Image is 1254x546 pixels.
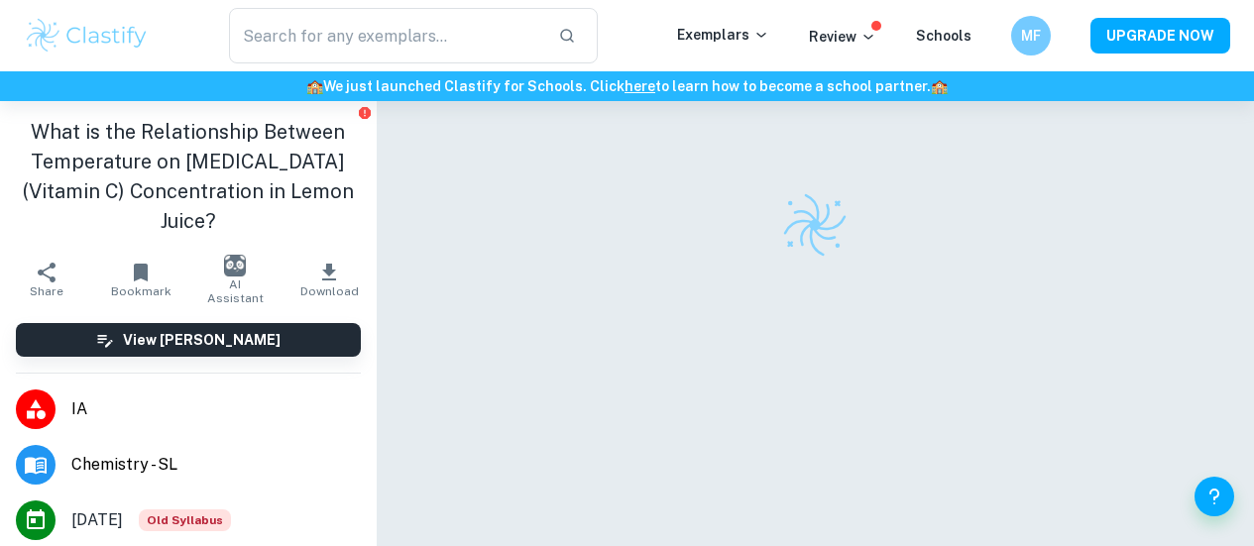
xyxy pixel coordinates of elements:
[71,508,123,532] span: [DATE]
[123,329,281,351] h6: View [PERSON_NAME]
[1195,477,1234,516] button: Help and Feedback
[306,78,323,94] span: 🏫
[358,105,373,120] button: Report issue
[1011,16,1051,55] button: MF
[4,75,1250,97] h6: We just launched Clastify for Schools. Click to learn how to become a school partner.
[1090,18,1230,54] button: UPGRADE NOW
[229,8,542,63] input: Search for any exemplars...
[139,509,231,531] div: Starting from the May 2025 session, the Chemistry IA requirements have changed. It's OK to refer ...
[71,397,361,421] span: IA
[71,453,361,477] span: Chemistry - SL
[809,26,876,48] p: Review
[139,509,231,531] span: Old Syllabus
[300,284,359,298] span: Download
[16,117,361,236] h1: What is the Relationship Between Temperature on [MEDICAL_DATA] (Vitamin C) Concentration in Lemon...
[30,284,63,298] span: Share
[677,24,769,46] p: Exemplars
[188,252,283,307] button: AI Assistant
[224,255,246,276] img: AI Assistant
[94,252,188,307] button: Bookmark
[1020,25,1043,47] h6: MF
[780,190,850,260] img: Clastify logo
[931,78,948,94] span: 🏫
[24,16,150,55] img: Clastify logo
[283,252,377,307] button: Download
[111,284,171,298] span: Bookmark
[916,28,971,44] a: Schools
[16,323,361,357] button: View [PERSON_NAME]
[625,78,655,94] a: here
[200,277,271,305] span: AI Assistant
